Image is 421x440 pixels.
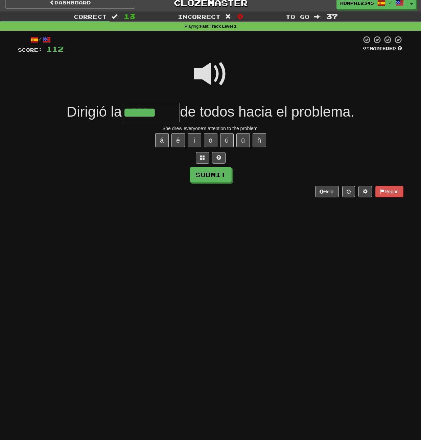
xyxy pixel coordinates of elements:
[155,133,169,147] button: á
[67,104,122,120] span: Dirigió la
[220,133,234,147] button: ú
[225,14,233,20] span: :
[124,12,135,20] span: 13
[196,152,209,164] button: Switch sentence to multiple choice alt+p
[46,45,64,53] span: 112
[200,24,237,29] strong: Fast Track Level 1
[204,133,217,147] button: ó
[74,13,107,20] span: Correct
[188,133,201,147] button: í
[190,167,232,182] button: Submit
[236,133,250,147] button: ü
[375,186,403,197] button: Report
[326,12,338,20] span: 37
[361,46,403,52] div: Mastered
[237,12,243,20] span: 0
[171,133,185,147] button: é
[112,14,119,20] span: :
[18,47,42,53] span: Score:
[18,125,403,132] div: She drew everyone's attention to the problem.
[212,152,226,164] button: Single letter hint - you only get 1 per sentence and score half the points! alt+h
[363,46,370,51] span: 0 %
[253,133,266,147] button: ñ
[314,14,322,20] span: :
[180,104,354,120] span: de todos hacia el problema.
[178,13,220,20] span: Incorrect
[18,35,64,44] div: /
[286,13,309,20] span: To go
[342,186,355,197] button: Round history (alt+y)
[315,186,339,197] button: Help!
